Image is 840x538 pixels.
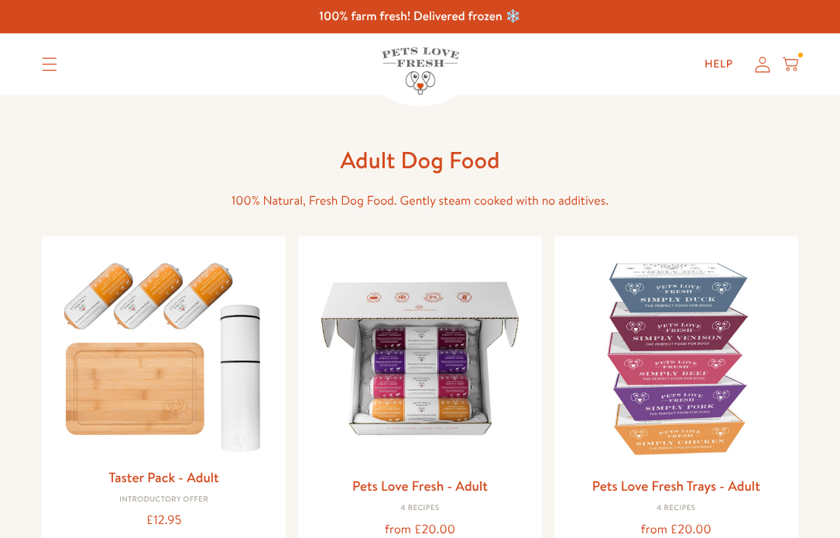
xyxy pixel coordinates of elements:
a: Pets Love Fresh - Adult [352,476,488,495]
a: Help [692,49,746,80]
div: £12.95 [54,510,273,531]
img: Pets Love Fresh - Adult [310,249,530,468]
img: Pets Love Fresh [382,47,459,95]
img: Pets Love Fresh Trays - Adult [567,249,786,468]
div: 4 Recipes [567,504,786,513]
img: Taster Pack - Adult [54,249,273,460]
div: 4 Recipes [310,504,530,513]
span: 100% Natural, Fresh Dog Food. Gently steam cooked with no additives. [231,192,609,209]
a: Taster Pack - Adult [109,467,219,487]
summary: Translation missing: en.sections.header.menu [29,45,70,84]
div: Introductory Offer [54,495,273,505]
a: Pets Love Fresh Trays - Adult [592,476,760,495]
h1: Adult Dog Food [173,145,668,175]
